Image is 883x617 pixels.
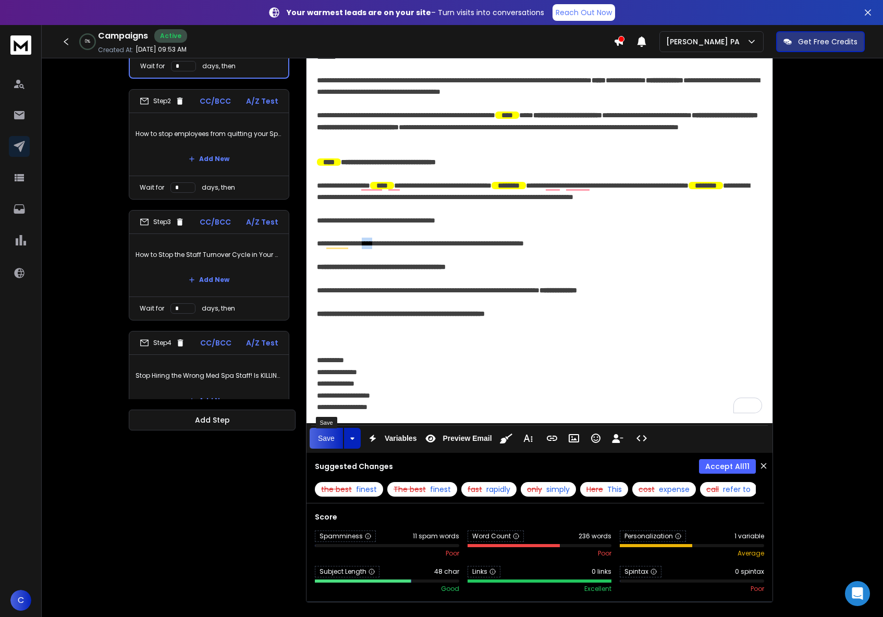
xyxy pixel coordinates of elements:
button: Save [310,428,343,449]
div: Step 3 [140,217,185,227]
button: Accept All11 [699,459,756,474]
span: 11 spam words [413,532,459,540]
p: How to stop employees from quitting your Spa. [136,119,283,149]
strong: Your warmest leads are on your site [287,7,431,18]
span: cost [639,484,655,495]
button: Add New [180,149,238,169]
span: Spamminess [315,530,376,542]
span: The best [394,484,426,495]
h3: Suggested Changes [315,461,393,472]
span: excellent [584,585,611,593]
p: – Turn visits into conversations [287,7,544,18]
p: days, then [202,304,235,313]
p: Wait for [140,183,164,192]
span: 48 char [434,567,459,576]
button: Add New [180,269,238,290]
span: poor [446,549,459,558]
span: expense [659,484,690,495]
span: call [706,484,719,495]
span: This [607,484,622,495]
p: CC/BCC [200,338,231,348]
span: 0 spintax [735,567,764,576]
span: 236 words [579,532,611,540]
span: 0 links [592,567,611,576]
span: Links [468,566,500,577]
span: only [527,484,542,495]
p: Reach Out Now [556,7,612,18]
span: finest [356,484,377,495]
span: rapidly [486,484,510,495]
span: Spintax [620,566,661,577]
p: A/Z Test [246,338,278,348]
p: CC/BCC [200,217,231,227]
h3: Score [315,512,764,522]
p: How to Stop the Staff Turnover Cycle in Your Med Spa [136,240,283,269]
p: [PERSON_NAME] PA [666,36,744,47]
div: Step 2 [140,96,185,106]
li: Step4CC/BCCA/Z TestStop Hiring the Wrong Med Spa Staff! Is KILLING Your Growth!Add New [129,331,289,418]
div: Step 4 [140,338,185,348]
button: Add New [180,390,238,411]
button: C [10,590,31,611]
p: Wait for [140,62,165,70]
p: CC/BCC [200,96,231,106]
p: A/Z Test [246,96,278,106]
span: refer to [723,484,751,495]
button: Code View [632,428,652,449]
p: days, then [202,183,235,192]
span: finest [430,484,451,495]
span: Subject Length [315,566,379,577]
p: Get Free Credits [798,36,857,47]
button: Add Step [129,410,296,430]
span: fast [468,484,482,495]
span: Here [586,484,603,495]
p: A/Z Test [246,217,278,227]
span: Word Count [468,530,524,542]
p: Stop Hiring the Wrong Med Spa Staff! Is KILLING Your Growth! [136,361,283,390]
button: Get Free Credits [776,31,865,52]
span: poor [751,585,764,593]
div: Open Intercom Messenger [845,581,870,606]
li: Step2CC/BCCA/Z TestHow to stop employees from quitting your Spa.Add NewWait fordays, then [129,89,289,200]
p: Created At: [98,46,133,54]
span: Personalization [620,530,686,542]
p: days, then [202,62,236,70]
p: [DATE] 09:53 AM [136,45,187,54]
h1: Campaigns [98,30,148,42]
div: Active [154,29,187,43]
span: 1 variable [734,532,764,540]
img: logo [10,35,31,55]
span: poor [598,549,611,558]
span: Variables [383,434,419,443]
span: good [441,585,459,593]
div: Save [316,417,337,428]
li: Step3CC/BCCA/Z TestHow to Stop the Staff Turnover Cycle in Your Med SpaAdd NewWait fordays, then [129,210,289,320]
div: To enrich screen reader interactions, please activate Accessibility in Grammarly extension settings [306,6,772,423]
span: simply [546,484,570,495]
button: Preview Email [421,428,494,449]
span: average [738,549,764,558]
span: Preview Email [440,434,494,443]
button: Variables [363,428,419,449]
p: Wait for [140,304,164,313]
p: 0 % [85,39,90,45]
span: the best [321,484,352,495]
a: Reach Out Now [553,4,615,21]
